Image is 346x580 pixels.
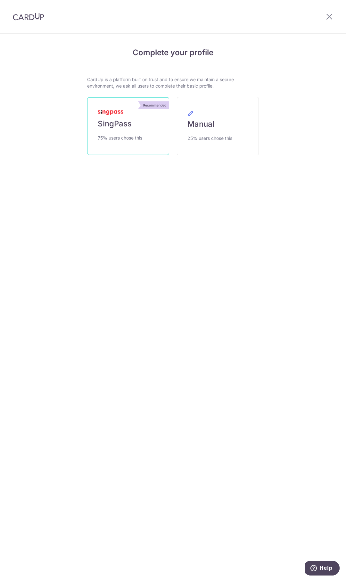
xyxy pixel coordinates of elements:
div: Recommended [141,101,169,109]
span: SingPass [98,119,132,129]
a: Recommended SingPass 75% users chose this [87,97,169,155]
img: MyInfoLogo [98,110,123,115]
span: Help [15,4,28,10]
p: CardUp is a platform built on trust and to ensure we maintain a secure environment, we ask all us... [87,76,259,89]
span: 75% users chose this [98,134,142,142]
span: Manual [187,119,214,129]
img: CardUp [13,13,44,21]
iframe: Opens a widget where you can find more information [305,561,340,577]
a: Manual 25% users chose this [177,97,259,155]
span: 25% users chose this [187,134,232,142]
h4: Complete your profile [87,47,259,58]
